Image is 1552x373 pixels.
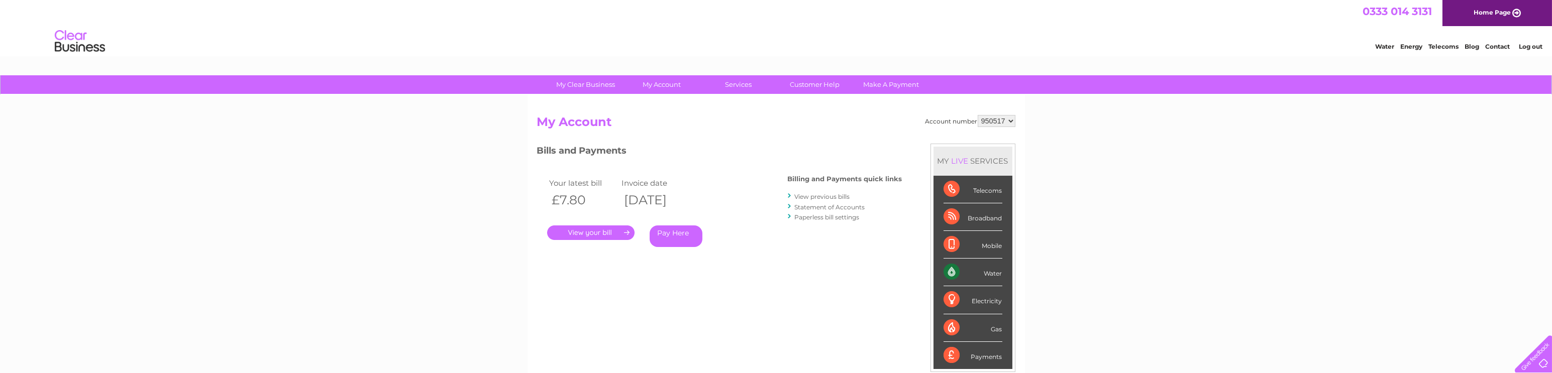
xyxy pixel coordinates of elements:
a: Water [1375,43,1394,50]
a: Paperless bill settings [795,213,860,221]
a: My Account [620,75,703,94]
div: Payments [944,342,1002,369]
div: Telecoms [944,176,1002,203]
div: Account number [925,115,1015,127]
a: Log out [1519,43,1542,50]
h3: Bills and Payments [537,144,902,161]
a: Services [697,75,780,94]
a: Statement of Accounts [795,203,865,211]
div: MY SERVICES [934,147,1012,175]
div: LIVE [950,156,971,166]
div: Mobile [944,231,1002,259]
div: Gas [944,314,1002,342]
td: Invoice date [619,176,691,190]
a: Contact [1485,43,1510,50]
a: 0333 014 3131 [1363,5,1432,18]
a: Telecoms [1428,43,1459,50]
th: [DATE] [619,190,691,210]
th: £7.80 [547,190,619,210]
td: Your latest bill [547,176,619,190]
div: Electricity [944,286,1002,314]
div: Clear Business is a trading name of Verastar Limited (registered in [GEOGRAPHIC_DATA] No. 3667643... [539,6,1014,49]
h2: My Account [537,115,1015,134]
a: Energy [1400,43,1422,50]
h4: Billing and Payments quick links [788,175,902,183]
div: Broadband [944,203,1002,231]
a: Make A Payment [850,75,933,94]
div: Water [944,259,1002,286]
a: Customer Help [773,75,856,94]
img: logo.png [54,26,106,57]
a: My Clear Business [544,75,627,94]
a: Pay Here [650,225,702,247]
a: . [547,225,635,240]
a: View previous bills [795,193,850,200]
a: Blog [1465,43,1479,50]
